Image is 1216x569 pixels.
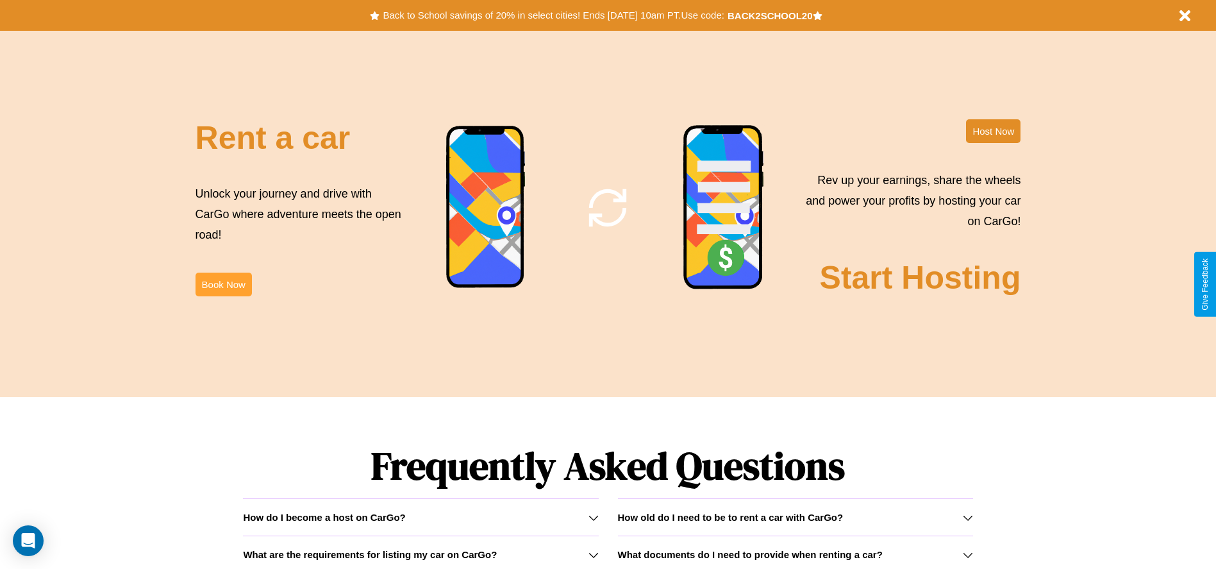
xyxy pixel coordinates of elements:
[196,273,252,296] button: Book Now
[966,119,1020,143] button: Host Now
[798,170,1020,232] p: Rev up your earnings, share the wheels and power your profits by hosting your car on CarGo!
[446,125,526,290] img: phone
[683,124,765,291] img: phone
[243,549,497,560] h3: What are the requirements for listing my car on CarGo?
[820,259,1021,296] h2: Start Hosting
[13,525,44,556] div: Open Intercom Messenger
[618,512,844,523] h3: How old do I need to be to rent a car with CarGo?
[618,549,883,560] h3: What documents do I need to provide when renting a car?
[196,119,351,157] h2: Rent a car
[243,512,405,523] h3: How do I become a host on CarGo?
[243,433,972,498] h1: Frequently Asked Questions
[379,6,727,24] button: Back to School savings of 20% in select cities! Ends [DATE] 10am PT.Use code:
[728,10,813,21] b: BACK2SCHOOL20
[1201,259,1210,310] div: Give Feedback
[196,183,406,246] p: Unlock your journey and drive with CarGo where adventure meets the open road!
